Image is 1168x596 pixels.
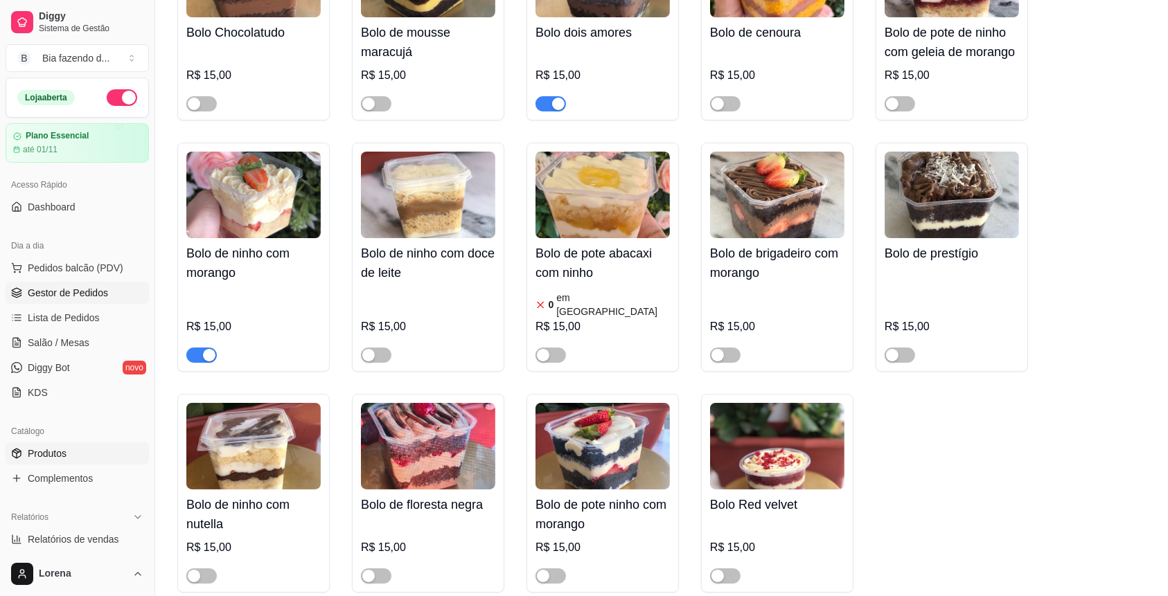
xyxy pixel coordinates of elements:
[885,23,1019,62] h4: Bolo de pote de ninho com geleia de morango
[6,332,149,354] a: Salão / Mesas
[361,67,495,84] div: R$ 15,00
[361,244,495,282] h4: Bolo de ninho com doce de leite
[710,403,844,489] img: product-image
[6,442,149,464] a: Produtos
[39,23,143,34] span: Sistema de Gestão
[6,307,149,329] a: Lista de Pedidos
[885,244,1019,263] h4: Bolo de prestígio
[536,67,670,84] div: R$ 15,00
[536,152,670,238] img: product-image
[23,144,57,155] article: até 01/11
[28,286,108,300] span: Gestor de Pedidos
[28,386,48,399] span: KDS
[361,495,495,514] h4: Bolo de floresta negra
[42,51,109,65] div: Bia fazendo d ...
[28,311,100,325] span: Lista de Pedidos
[39,568,127,580] span: Lorena
[885,152,1019,238] img: product-image
[710,539,844,556] div: R$ 15,00
[17,51,31,65] span: B
[186,244,321,282] h4: Bolo de ninho com morango
[28,532,119,546] span: Relatórios de vendas
[26,131,89,141] article: Plano Essencial
[6,467,149,489] a: Complementos
[536,495,670,534] h4: Bolo de pote ninho com morango
[6,381,149,404] a: KDS
[186,403,321,489] img: product-image
[28,446,67,460] span: Produtos
[361,403,495,489] img: product-image
[710,318,844,335] div: R$ 15,00
[6,6,149,39] a: DiggySistema de Gestão
[361,23,495,62] h4: Bolo de mousse maracujá
[885,318,1019,335] div: R$ 15,00
[361,152,495,238] img: product-image
[39,10,143,23] span: Diggy
[6,528,149,550] a: Relatórios de vendas
[186,495,321,534] h4: Bolo de ninho com nutella
[186,539,321,556] div: R$ 15,00
[17,90,75,105] div: Loja aberta
[186,67,321,84] div: R$ 15,00
[710,244,844,282] h4: Bolo de brigadeiro com morango
[885,67,1019,84] div: R$ 15,00
[6,282,149,304] a: Gestor de Pedidos
[361,318,495,335] div: R$ 15,00
[710,495,844,514] h4: Bolo Red velvet
[28,200,76,214] span: Dashboard
[186,152,321,238] img: product-image
[536,403,670,489] img: product-image
[6,235,149,257] div: Dia a dia
[556,291,670,318] article: em [GEOGRAPHIC_DATA]
[6,44,149,72] button: Select a team
[536,539,670,556] div: R$ 15,00
[536,244,670,282] h4: Bolo de pote abacaxi com ninho
[710,67,844,84] div: R$ 15,00
[6,356,149,379] a: Diggy Botnovo
[6,123,149,163] a: Plano Essencialaté 01/11
[28,361,70,374] span: Diggy Bot
[710,152,844,238] img: product-image
[549,298,554,311] article: 0
[6,257,149,279] button: Pedidos balcão (PDV)
[536,318,670,335] div: R$ 15,00
[28,261,123,275] span: Pedidos balcão (PDV)
[28,336,89,350] span: Salão / Mesas
[6,196,149,218] a: Dashboard
[186,23,321,42] h4: Bolo Chocolatudo
[6,557,149,590] button: Lorena
[6,174,149,196] div: Acesso Rápido
[536,23,670,42] h4: Bolo dois amores
[710,23,844,42] h4: Bolo de cenoura
[361,539,495,556] div: R$ 15,00
[107,89,137,106] button: Alterar Status
[6,420,149,442] div: Catálogo
[186,318,321,335] div: R$ 15,00
[11,512,48,523] span: Relatórios
[28,471,93,485] span: Complementos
